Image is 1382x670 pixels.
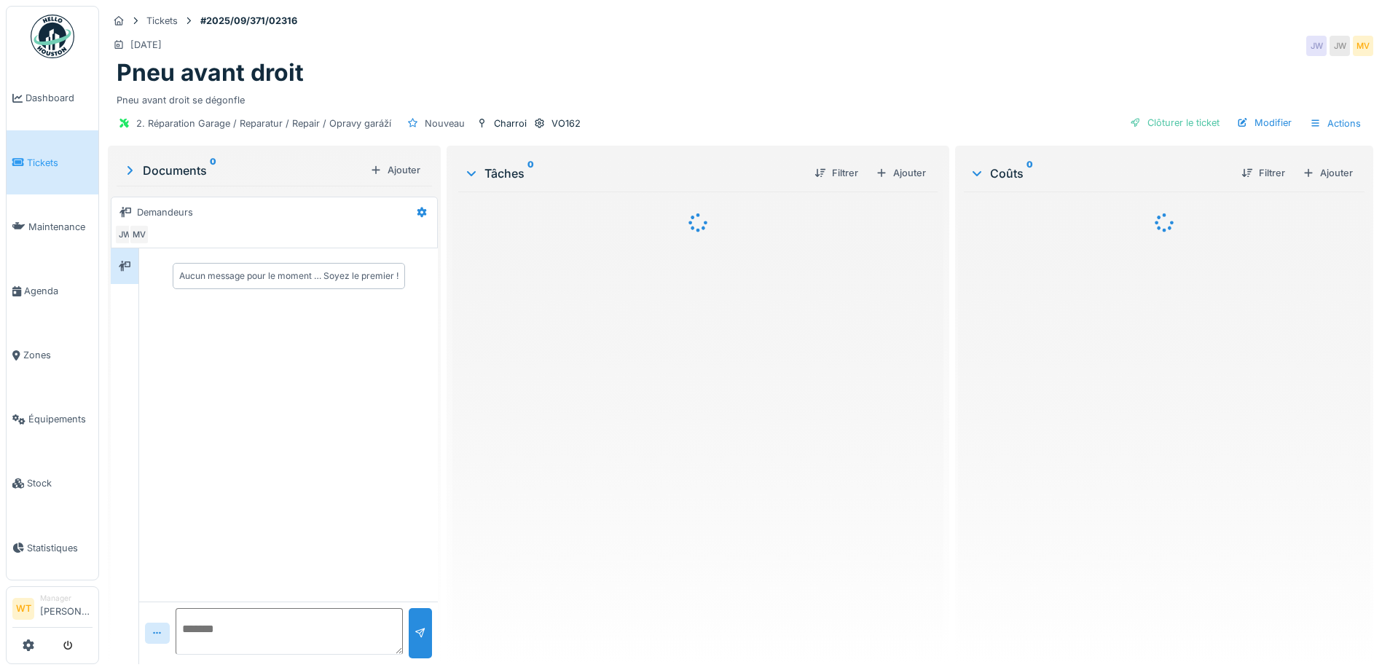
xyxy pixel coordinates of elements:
span: Zones [23,348,93,362]
div: JW [114,224,135,245]
div: Demandeurs [137,205,193,219]
div: Aucun message pour le moment … Soyez le premier ! [179,269,398,283]
sup: 0 [1026,165,1033,182]
h1: Pneu avant droit [117,59,304,87]
div: Manager [40,593,93,604]
div: MV [129,224,149,245]
li: WT [12,598,34,620]
div: Tickets [146,14,178,28]
div: MV [1353,36,1373,56]
a: Dashboard [7,66,98,130]
a: Tickets [7,130,98,194]
div: [DATE] [130,38,162,52]
div: VO162 [551,117,581,130]
strong: #2025/09/371/02316 [195,14,303,28]
div: Filtrer [809,163,864,183]
a: Maintenance [7,194,98,259]
sup: 0 [527,165,534,182]
img: Badge_color-CXgf-gQk.svg [31,15,74,58]
span: Tickets [27,156,93,170]
div: Documents [122,162,364,179]
a: Statistiques [7,516,98,580]
div: Pneu avant droit se dégonfle [117,87,1365,107]
div: Actions [1303,113,1367,134]
div: Charroi [494,117,527,130]
div: Ajouter [870,163,932,183]
div: Ajouter [1297,163,1359,183]
span: Équipements [28,412,93,426]
div: Modifier [1231,113,1297,133]
div: Filtrer [1236,163,1291,183]
span: Stock [27,476,93,490]
span: Statistiques [27,541,93,555]
div: Ajouter [364,160,426,180]
span: Dashboard [25,91,93,105]
li: [PERSON_NAME] [40,593,93,624]
sup: 0 [210,162,216,179]
div: Clôturer le ticket [1124,113,1225,133]
a: Équipements [7,387,98,452]
div: JW [1330,36,1350,56]
div: Nouveau [425,117,465,130]
div: JW [1306,36,1327,56]
div: 2. Réparation Garage / Reparatur / Repair / Opravy garáží [136,117,391,130]
a: Zones [7,323,98,387]
a: WT Manager[PERSON_NAME] [12,593,93,628]
span: Agenda [24,284,93,298]
a: Stock [7,452,98,516]
div: Coûts [970,165,1230,182]
div: Tâches [464,165,803,182]
span: Maintenance [28,220,93,234]
a: Agenda [7,259,98,323]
